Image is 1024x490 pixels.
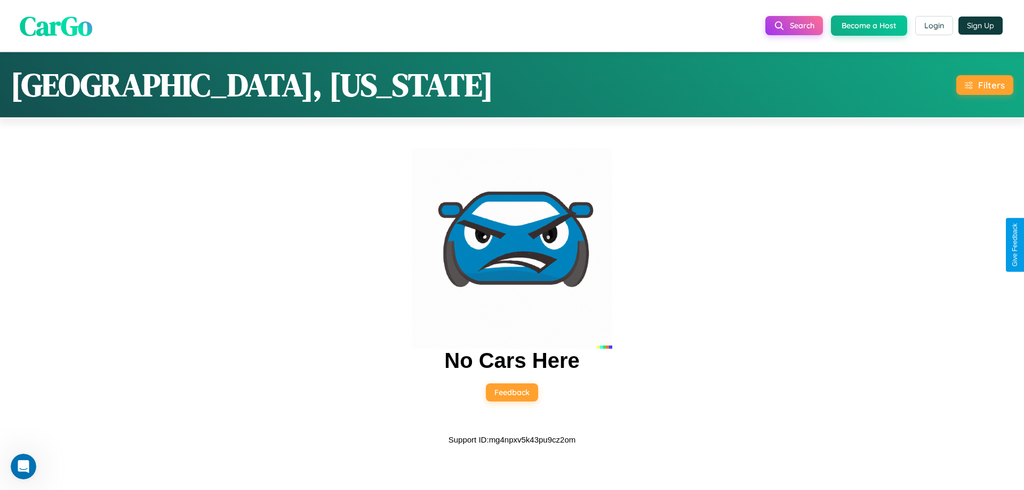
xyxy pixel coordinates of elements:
div: Give Feedback [1011,223,1019,267]
span: CarGo [20,7,92,44]
button: Feedback [486,383,538,401]
button: Search [765,16,823,35]
h1: [GEOGRAPHIC_DATA], [US_STATE] [11,63,493,107]
button: Become a Host [831,15,907,36]
button: Sign Up [958,17,1003,35]
p: Support ID: mg4npxv5k43pu9cz2om [449,432,575,447]
img: car [412,148,612,349]
iframe: Intercom live chat [11,454,36,479]
div: Filters [978,79,1005,91]
button: Filters [956,75,1013,95]
h2: No Cars Here [444,349,579,373]
span: Search [790,21,814,30]
button: Login [915,16,953,35]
